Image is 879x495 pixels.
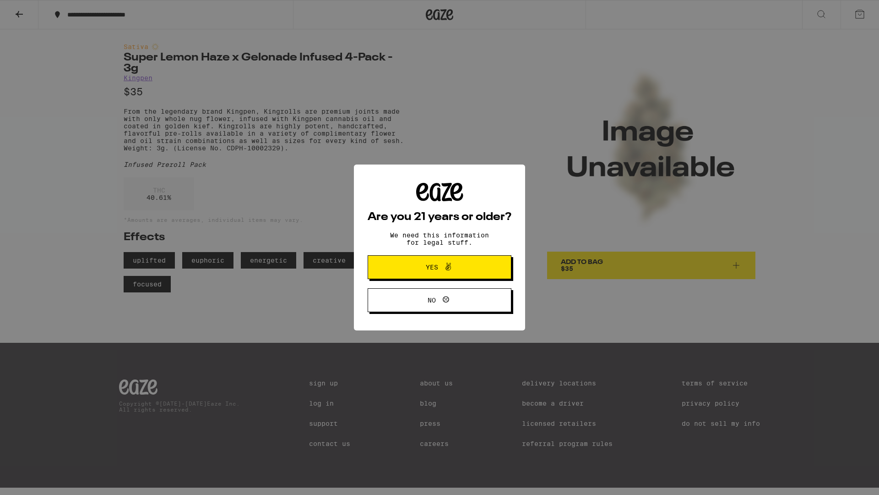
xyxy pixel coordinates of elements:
button: No [368,288,511,312]
h2: Are you 21 years or older? [368,212,511,223]
span: Yes [426,264,438,270]
p: We need this information for legal stuff. [382,231,497,246]
button: Yes [368,255,511,279]
span: No [428,297,436,303]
